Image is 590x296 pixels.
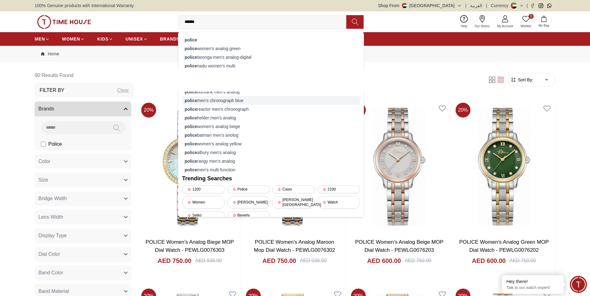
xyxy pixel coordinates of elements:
[160,33,180,45] a: BRANDS
[185,159,197,164] strong: police
[470,2,482,9] button: العربية
[182,196,225,209] div: Women
[35,36,45,42] span: MEN
[38,158,50,165] span: Color
[535,15,553,29] button: My Bag
[41,142,46,147] input: Police
[160,36,180,42] span: BRANDS
[491,2,511,9] div: Currency
[48,140,62,148] span: Police
[182,157,360,165] div: rangy men's analog
[185,124,197,129] strong: police
[457,14,471,30] a: Help
[38,288,69,295] span: Band Material
[182,88,360,96] div: burbank men's analog
[185,107,197,112] strong: police
[539,3,543,8] a: Instagram
[38,213,63,221] span: Lens Width
[378,2,462,9] button: Shop From[GEOGRAPHIC_DATA]
[185,133,197,138] strong: police
[185,55,197,60] strong: police
[62,33,85,45] a: WOMEN
[182,96,360,105] div: men's chronograph blue
[570,276,587,293] div: Chat Widget
[185,141,197,146] strong: police
[117,87,129,94] div: Clear
[517,77,533,83] span: Sort By:
[97,36,108,42] span: KIDS
[348,100,450,233] img: POLICE Women's Analog Beige MOP Dial Watch - PEWLG0076203
[227,211,270,219] div: Beverly
[182,165,360,174] div: men's multi function
[182,44,360,53] div: women's analog green
[471,14,493,30] a: Our Stores
[62,36,80,42] span: WOMEN
[195,257,222,264] div: AED 938.00
[182,62,360,70] div: nadu women's multi
[35,2,134,9] span: 100% Genuine products with International Warranty
[38,195,67,202] span: Bridge Width
[158,256,191,265] h4: AED 750.00
[182,114,360,122] div: helder men's analog
[182,185,225,193] div: 1200
[182,211,225,219] div: Seiko
[317,185,360,193] div: 2100
[254,239,335,253] a: POLICE Women's Analog Maroon Mop Dial Watch - PEWLG0076302
[486,2,487,9] span: |
[35,33,50,45] a: MEN
[453,100,555,233] img: POLICE Women's Analog Green MOP Dial Watch - PEWLG0076202
[185,46,197,51] strong: police
[146,239,234,253] a: POLICE Women's Analog Biege MOP Dial Watch - PEWLG0076303
[472,24,492,28] span: Our Stores
[506,278,559,285] div: Hey there!
[182,139,360,148] div: women's analog yellow
[185,150,197,155] strong: police
[529,14,534,19] span: 0
[38,269,63,277] span: Band Color
[355,239,443,253] a: POLICE Women's Analog Beige MOP Dial Watch - PEWLG0076203
[185,89,197,94] strong: police
[38,232,67,239] span: Display Type
[182,122,360,131] div: women's analog beige
[182,148,360,157] div: albury men's analog
[125,36,143,42] span: UNISEX
[272,185,315,193] div: Casio
[458,24,470,28] span: Help
[38,176,48,184] span: Size
[367,256,401,265] h4: AED 600.00
[182,174,360,183] h2: Trending Searches
[185,167,197,172] strong: police
[459,239,549,253] a: POLICE Women's Analog Green MOP Dial Watch - PEWLG0076202
[97,33,113,45] a: KIDS
[185,115,197,120] strong: police
[547,3,552,8] a: Whatsapp
[141,103,156,118] span: 20 %
[35,210,131,225] button: Lens Width
[35,173,131,187] button: Size
[456,103,470,118] span: 20 %
[35,247,131,262] button: Dial Color
[530,3,535,8] a: Facebook
[38,251,60,258] span: Dial Color
[404,257,431,264] div: AED 750.00
[35,191,131,206] button: Bridge Width
[35,154,131,169] button: Color
[38,105,54,113] span: Brands
[227,196,270,209] div: [PERSON_NAME]
[262,256,296,265] h4: AED 750.00
[495,24,516,28] span: My Account
[536,23,552,28] span: My Bag
[182,105,360,114] div: reactor men's chronograph
[272,196,315,209] div: [PERSON_NAME][GEOGRAPHIC_DATA]
[139,100,241,233] img: POLICE Women's Analog Biege MOP Dial Watch - PEWLG0076303
[35,101,131,116] button: Brands
[510,77,533,83] button: Sort By:
[527,2,528,9] span: |
[41,51,59,57] a: Home
[472,256,506,265] h4: AED 600.00
[506,285,559,290] p: Talk to our watch expert!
